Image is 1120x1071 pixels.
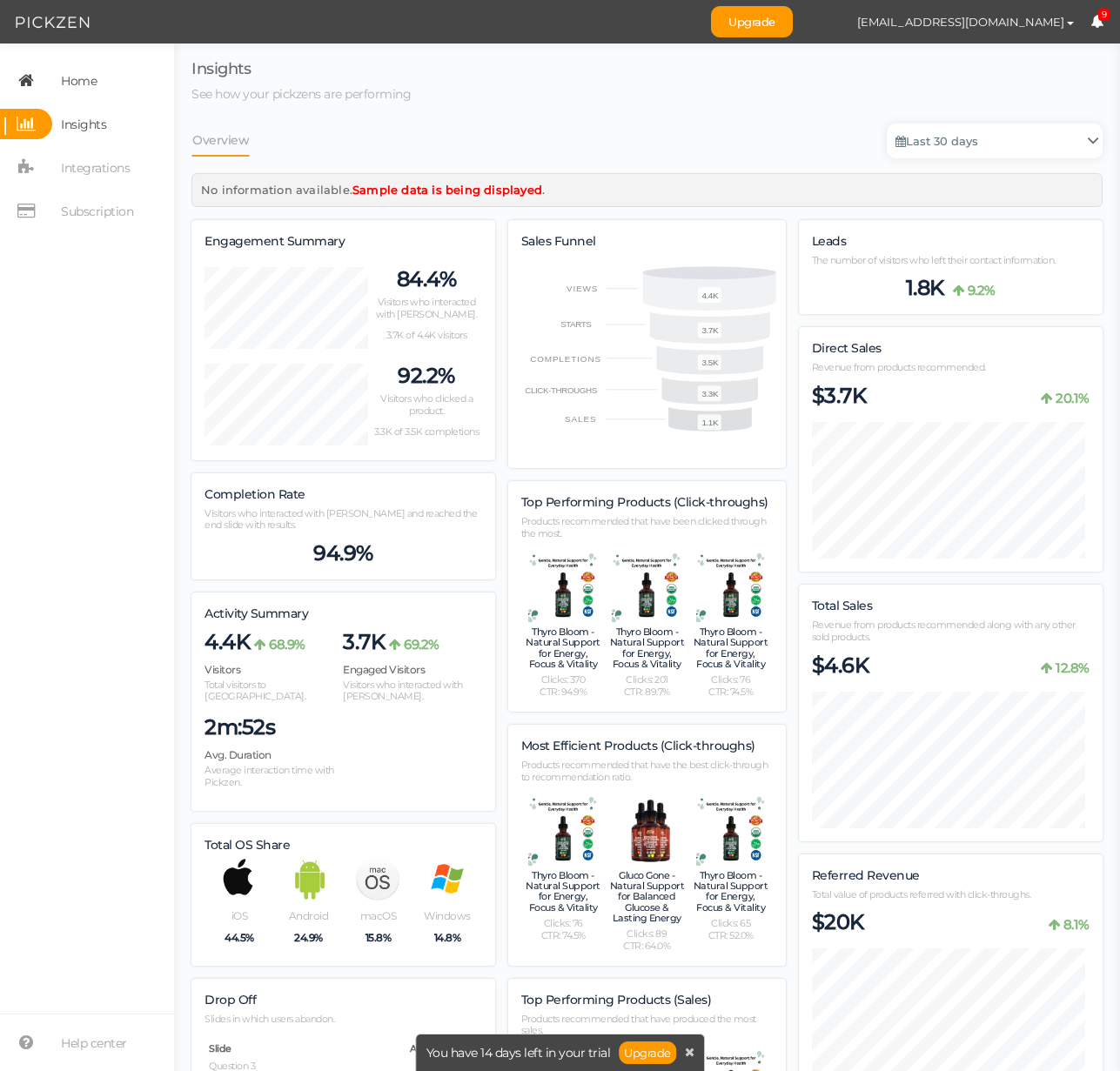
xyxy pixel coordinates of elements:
h4: Thyro Bloom - Natural Support for Energy, Focus & Vitality [694,626,768,668]
span: You have 14 days left in your trial [426,1047,611,1059]
b: 8.1% [1063,916,1090,933]
span: Engagement Summary [205,233,345,249]
span: 1.8K [906,275,944,301]
span: $20K [812,909,864,935]
span: Slide [209,1042,231,1054]
p: 15.8% [343,931,412,944]
span: Direct Sales [812,340,882,356]
p: Windows [412,909,482,922]
h4: Gluco Gone - Natural Support for Balanced Glucose & Lasting Energy [609,870,684,922]
b: 9.2% [968,282,996,298]
span: Activity Summary [205,606,308,621]
img: Pickzen logo [16,12,90,33]
b: 20.1% [1056,390,1090,406]
text: SALES [565,414,596,424]
img: c37dce5c3224a49d320c71e1b8344bf6 [810,7,841,37]
p: 14.8% [412,931,482,944]
span: Clicks: 76 CTR: 74.5% [708,674,753,699]
b: 68.9% [269,636,305,653]
li: Overview [191,124,267,157]
span: Insights [61,110,106,138]
p: 24.9% [274,931,344,944]
span: Insights [191,59,251,78]
span: Products recommended that have the best click-through to recommendation ratio. [521,759,768,783]
span: Clicks: 65 CTR: 52.0% [708,918,754,942]
a: Overview [191,124,250,157]
span: Subscription [61,197,133,225]
span: Visitors who interacted with [PERSON_NAME]. [343,679,462,703]
a: Upgrade [711,6,793,37]
span: See how your pickzens are performing [191,86,411,102]
text: 3.3K [701,389,718,398]
span: Drop Off [205,992,256,1007]
text: COMPLETIONS [530,354,601,364]
label: Leads [812,234,847,250]
h4: Thyro Bloom - Natural Support for Energy, Focus & Vitality [526,870,600,912]
text: 4.4K [701,291,718,300]
span: Home [61,67,97,95]
span: . [542,183,545,197]
h4: Thyro Bloom - Natural Support for Energy, Focus & Vitality [609,626,684,668]
span: Revenue from products recommended. [812,361,986,373]
p: iOS [205,909,274,922]
p: 44.5% [205,931,274,944]
span: Total visitors to [GEOGRAPHIC_DATA]. [205,679,305,703]
span: Slides in which users abandon. [205,1013,334,1025]
span: Top Performing Products (Sales) [521,992,712,1007]
span: Total Sales [812,598,873,613]
span: Total OS Share [205,837,290,853]
span: Total value of products referred with click-throughs. [812,888,1031,900]
button: [EMAIL_ADDRESS][DOMAIN_NAME] [841,7,1090,37]
a: Upgrade [619,1041,676,1064]
span: 3.7K [343,629,385,655]
h4: Thyro Bloom - Natural Support for Energy, Focus & Vitality [526,626,600,668]
b: 12.8% [1056,659,1090,676]
b: 69.2% [404,636,439,653]
text: 3.5K [701,358,718,367]
p: 92.2% [371,363,482,389]
span: Clicks: 201 CTR: 89.7% [624,674,670,699]
text: VIEWS [567,284,598,293]
span: Visitors who interacted with [PERSON_NAME]. [376,296,478,320]
h4: Avg. Duration [205,749,343,760]
span: Completion Rate [205,486,305,502]
span: Products recommended that have been clicked through the most. [521,515,767,539]
span: Integrations [61,154,130,182]
span: 4.4K [205,629,250,655]
span: Products recommended that have produced the most sales. [521,1013,756,1037]
p: Android [274,909,344,922]
p: macOS [343,909,412,922]
p: 84.4% [371,266,482,292]
span: 94.9% [313,540,373,566]
span: No information available. [201,183,352,197]
span: 2m:52s [205,714,275,740]
span: Average interaction time with Pickzen. [205,764,334,788]
span: 9 [1098,9,1110,22]
span: Clicks: 370 CTR: 94.9% [540,674,587,699]
span: Most Efficient Products (Click-throughs) [521,738,755,753]
span: Revenue from products recommended along with any other sold products. [812,619,1076,643]
p: 3.3K of 3.5K completions [371,426,482,438]
span: Visitors who clicked a product. [380,392,473,417]
a: Last 30 days [887,124,1103,158]
text: 3.7K [701,325,718,335]
h4: Thyro Bloom - Natural Support for Energy, Focus & Vitality [694,870,768,912]
text: CLICK-THROUGHS [525,385,597,395]
text: STARTS [560,319,592,329]
span: Abandonment [410,1042,478,1054]
span: Visitors who interacted with [PERSON_NAME] and reached the end slide with results. [205,507,477,532]
b: Sample data is being displayed [352,183,542,197]
span: Help center [61,1029,127,1057]
span: Engaged Visitors [343,663,425,676]
span: Clicks: 89 CTR: 64.0% [623,928,670,953]
span: $4.6K [812,653,869,679]
span: Referred Revenue [812,867,920,883]
span: Visitors [205,663,240,676]
span: Top Performing Products (Click-throughs) [521,494,768,510]
text: 1.1K [701,418,718,427]
span: $3.7K [812,383,867,409]
span: The number of visitors who left their contact information. [812,254,1056,266]
span: Clicks: 76 CTR: 74.5% [541,918,586,942]
span: Sales Funnel [521,233,596,249]
span: [EMAIL_ADDRESS][DOMAIN_NAME] [857,15,1064,29]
